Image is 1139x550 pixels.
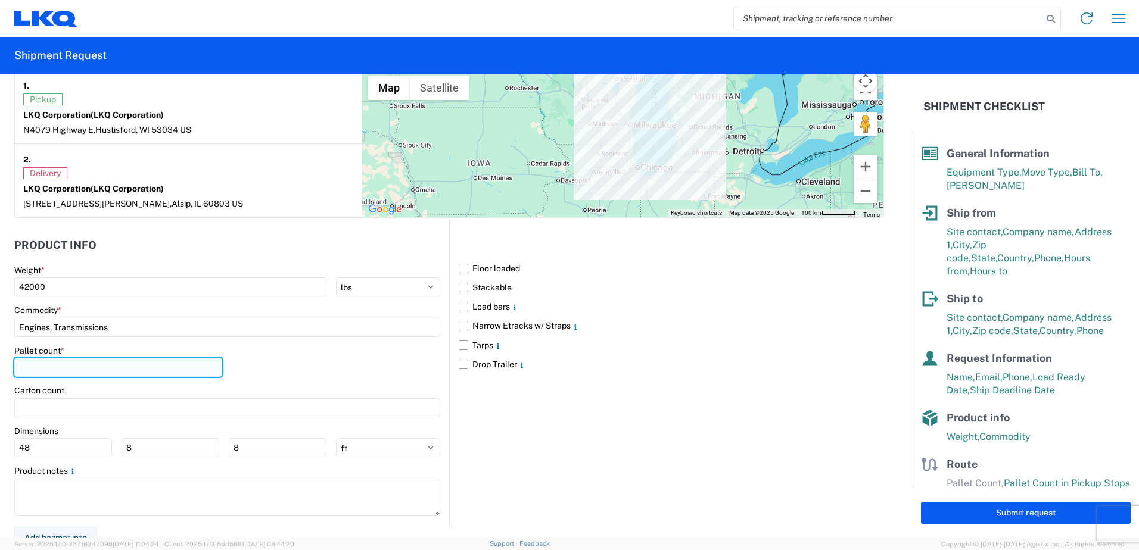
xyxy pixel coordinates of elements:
[953,239,972,251] span: City,
[459,297,884,316] label: Load bars
[459,278,884,297] label: Stackable
[368,76,410,100] button: Show street map
[975,371,1003,383] span: Email,
[923,99,1045,114] h2: Shipment Checklist
[23,125,95,135] span: N4079 Highway E,
[14,540,159,548] span: Server: 2025.17.0-327f6347098
[947,147,1050,160] span: General Information
[1022,167,1072,178] span: Move Type,
[91,110,164,120] span: (LKQ Corporation)
[244,540,294,548] span: [DATE] 08:44:20
[365,202,404,217] img: Google
[459,259,884,278] label: Floor loaded
[14,265,45,276] label: Weight
[947,207,996,219] span: Ship from
[947,180,1025,191] span: [PERSON_NAME]
[947,312,1003,323] span: Site contact,
[947,292,983,305] span: Ship to
[854,155,877,179] button: Zoom in
[970,265,1007,277] span: Hours to
[490,540,519,547] a: Support
[947,411,1010,424] span: Product info
[947,167,1022,178] span: Equipment Type,
[798,209,860,217] button: Map Scale: 100 km per 54 pixels
[122,438,219,457] input: W
[164,540,294,548] span: Client: 2025.17.0-5dd568f
[734,7,1042,30] input: Shipment, tracking or reference number
[14,527,97,549] button: Add hazmat info
[14,465,77,476] label: Product notes
[970,385,1055,396] span: Ship Deadline Date
[14,426,58,436] label: Dimensions
[410,76,469,100] button: Show satellite imagery
[519,540,550,547] a: Feedback
[947,458,978,470] span: Route
[997,252,1034,264] span: Country,
[14,438,112,457] input: L
[1072,167,1103,178] span: Bill To,
[947,352,1052,364] span: Request Information
[14,305,61,315] label: Commodity
[23,167,67,179] span: Delivery
[23,93,63,105] span: Pickup
[953,325,972,336] span: City,
[972,325,1013,336] span: Zip code,
[172,199,243,208] span: Alsip, IL 60803 US
[95,125,191,135] span: Hustisford, WI 53034 US
[91,184,164,193] span: (LKQ Corporation)
[921,502,1131,524] button: Submit request
[971,252,997,264] span: State,
[854,179,877,203] button: Zoom out
[947,431,979,442] span: Weight,
[947,477,1004,489] span: Pallet Count,
[14,48,107,62] h2: Shipment Request
[1003,312,1075,323] span: Company name,
[1076,325,1104,336] span: Phone
[801,210,821,216] span: 100 km
[229,438,326,457] input: H
[671,209,722,217] button: Keyboard shortcuts
[947,371,975,383] span: Name,
[23,79,29,93] strong: 1.
[14,345,64,356] label: Pallet count
[1003,226,1075,237] span: Company name,
[941,539,1125,549] span: Copyright © [DATE]-[DATE] Agistix Inc., All Rights Reserved
[459,355,884,374] label: Drop Trailer
[854,112,877,136] button: Drag Pegman onto the map to open Street View
[729,210,794,216] span: Map data ©2025 Google
[113,540,159,548] span: [DATE] 11:04:24
[14,239,97,251] h2: Product Info
[23,152,31,167] strong: 2.
[1013,325,1040,336] span: State,
[854,69,877,93] button: Map camera controls
[947,477,1130,502] span: Pallet Count in Pickup Stops equals Pallet Count in delivery stops
[1040,325,1076,336] span: Country,
[863,211,880,218] a: Terms
[947,226,1003,237] span: Site contact,
[459,336,884,355] label: Tarps
[365,202,404,217] a: Open this area in Google Maps (opens a new window)
[1003,371,1032,383] span: Phone,
[979,431,1031,442] span: Commodity
[23,110,164,120] strong: LKQ Corporation
[14,385,64,396] label: Carton count
[459,316,884,335] label: Narrow Etracks w/ Straps
[23,184,164,193] strong: LKQ Corporation
[1034,252,1064,264] span: Phone,
[23,199,172,208] span: [STREET_ADDRESS][PERSON_NAME],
